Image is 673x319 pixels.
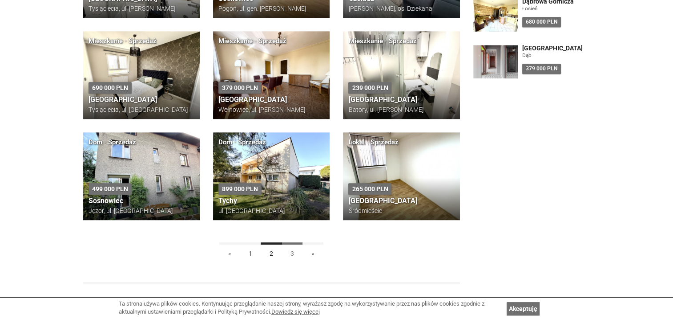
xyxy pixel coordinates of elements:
figure: Tysiąclecia, ul. [PERSON_NAME] [89,4,194,13]
h3: [GEOGRAPHIC_DATA] [218,96,324,104]
div: 899 000 PLN [218,183,262,195]
a: 3 [282,242,303,262]
figure: Wełnowiec, ul. [PERSON_NAME] [218,105,324,114]
figure: Dąb [522,52,590,59]
img: 242 m2, 8 pokoi, 2 mieszkania, giełda kwiatowa [213,132,330,220]
a: Akceptuję [507,302,540,315]
div: 499 000 PLN [89,183,132,195]
figure: [PERSON_NAME], os. Dziekana [348,4,454,13]
h3: [GEOGRAPHIC_DATA] [89,96,194,104]
div: Dom · Sprzedaż [89,138,136,147]
figure: ul. [GEOGRAPHIC_DATA] [218,206,324,215]
div: Mieszkanie · Sprzedaż [348,37,416,46]
h3: [GEOGRAPHIC_DATA] [348,96,454,104]
img: 2 pokoje, 43,5 m2, balkon, 4 Wieże [83,31,200,119]
a: 3 Pokoje, balkon, 48m2 Mieszkanie · Sprzedaż 239 000 PLN [GEOGRAPHIC_DATA] Batory, ul. [PERSON_NAME] [343,31,459,119]
h3: [GEOGRAPHIC_DATA] [348,197,454,205]
div: 265 000 PLN [348,183,391,195]
div: Ta strona używa plików cookies. Kontynuując przeglądanie naszej strony, wyrażasz zgodę na wykorzy... [119,300,502,316]
div: Lokal · Sprzedaż [348,138,398,147]
a: » [302,242,323,262]
a: [GEOGRAPHIC_DATA] [522,45,590,52]
a: 41,4m2, Kościuszki 44, lokal usługowy Lokal · Sprzedaż 265 000 PLN [GEOGRAPHIC_DATA] Śródmieście [343,132,459,220]
div: Dom · Sprzedaż [218,138,266,147]
figure: Śródmieście [348,206,454,215]
a: 242 m2, 8 pokoi, 2 mieszkania, giełda kwiatowa Dom · Sprzedaż 899 000 PLN Tychy ul. [GEOGRAPHIC_D... [213,132,330,220]
a: 2 pokoje, 43,5 m2, balkon, 4 Wieże Mieszkanie · Sprzedaż 690 000 PLN [GEOGRAPHIC_DATA] Tysiącleci... [83,31,200,119]
div: 680 000 PLN [522,17,561,27]
img: 7 pokoi, 190 m2, super oferta [83,132,200,220]
a: 2 [261,242,282,262]
a: Dowiedz się więcej [271,308,320,315]
div: Mieszkanie · Sprzedaż [218,37,286,46]
img: 41,4m2, Kościuszki 44, lokal usługowy [343,132,459,220]
div: 239 000 PLN [348,82,391,94]
figure: Jęzor, ul. [GEOGRAPHIC_DATA] [89,206,194,215]
a: « [219,242,240,262]
h3: Tychy [218,197,324,205]
h3: Sosnowiec [89,197,194,205]
img: 3 Pokoje, balkon, 48m2 [343,31,459,119]
div: 379 000 PLN [218,82,262,94]
div: Mieszkanie · Sprzedaż [89,37,157,46]
figure: Łosień [522,5,590,12]
a: 1 [240,242,261,262]
figure: Tysiąclecia, ul. [GEOGRAPHIC_DATA] [89,105,194,114]
div: 379 000 PLN [522,64,561,74]
figure: Pogoń, ul. gen. [PERSON_NAME] [218,4,324,13]
figure: Batory, ul. [PERSON_NAME] [348,105,454,114]
div: 690 000 PLN [89,82,132,94]
a: 7 pokoi, 190 m2, super oferta Dom · Sprzedaż 499 000 PLN Sosnowiec Jęzor, ul. [GEOGRAPHIC_DATA] [83,132,200,220]
img: 4 pokoje, balkon, 57,5m2 [213,31,330,119]
a: 4 pokoje, balkon, 57,5m2 Mieszkanie · Sprzedaż 379 000 PLN [GEOGRAPHIC_DATA] Wełnowiec, ul. [PERS... [213,31,330,119]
